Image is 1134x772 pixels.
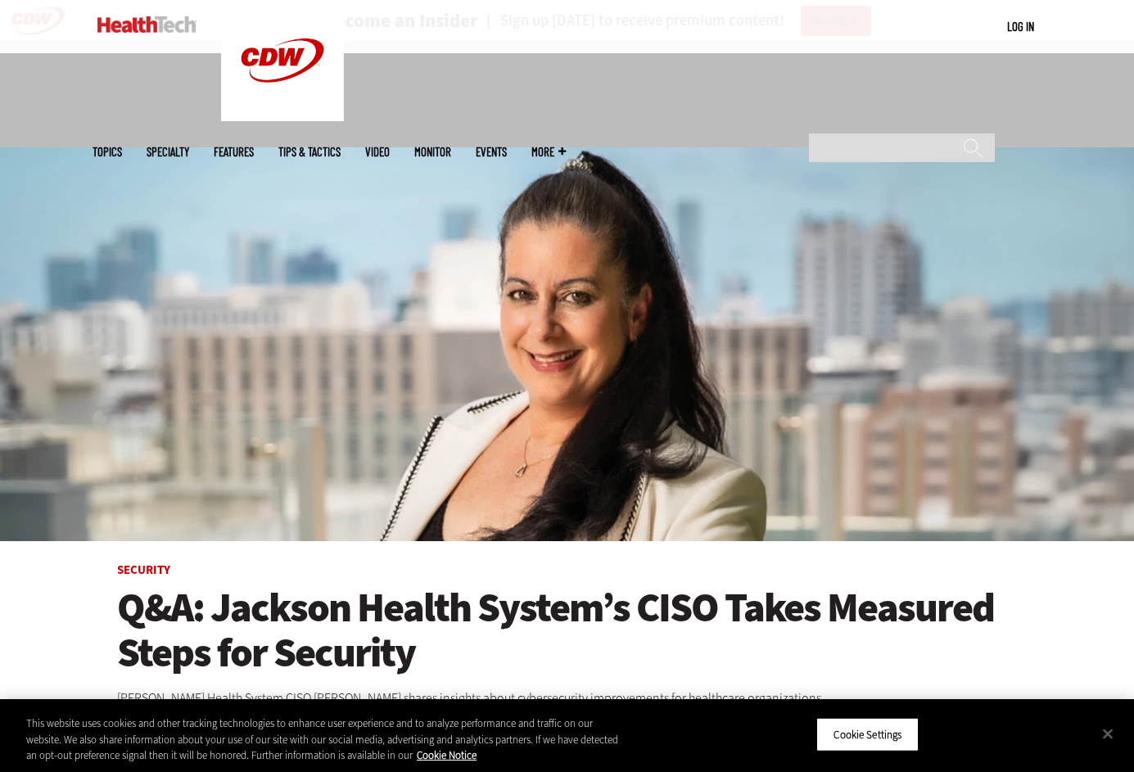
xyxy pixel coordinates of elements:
[1090,716,1126,752] button: Close
[214,146,254,158] a: Features
[1007,19,1034,34] a: Log in
[476,146,507,158] a: Events
[117,585,1018,675] a: Q&A: Jackson Health System’s CISO Takes Measured Steps for Security
[117,688,1018,709] p: [PERSON_NAME] Health System CISO [PERSON_NAME] shares insights about cybersecurity improvements f...
[414,146,451,158] a: MonITor
[97,16,197,33] img: Home
[93,146,122,158] span: Topics
[417,748,477,762] a: More information about your privacy
[278,146,341,158] a: Tips & Tactics
[147,146,189,158] span: Specialty
[26,716,624,764] div: This website uses cookies and other tracking technologies to enhance user experience and to analy...
[1007,18,1034,35] div: User menu
[117,562,170,578] a: Security
[221,108,344,125] a: CDW
[816,717,919,752] button: Cookie Settings
[531,146,566,158] span: More
[365,146,390,158] a: Video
